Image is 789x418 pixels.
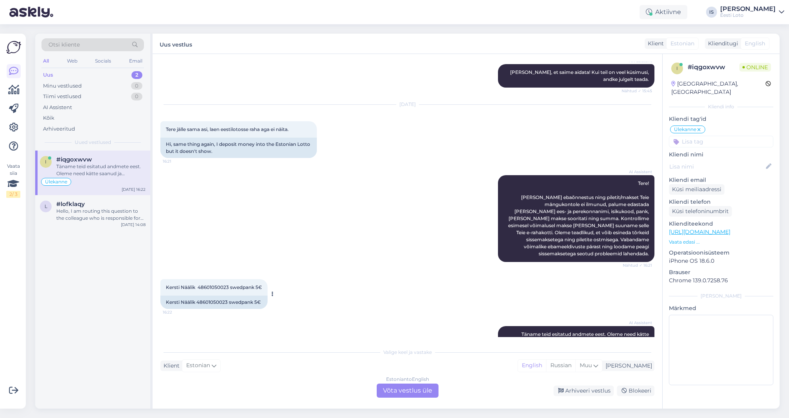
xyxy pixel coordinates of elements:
[121,222,146,228] div: [DATE] 14:08
[669,115,773,123] p: Kliendi tag'id
[43,125,75,133] div: Arhiveeritud
[377,384,439,398] div: Võta vestlus üle
[674,127,696,132] span: Ülekanne
[160,362,180,370] div: Klient
[160,38,192,49] label: Uus vestlus
[43,114,54,122] div: Kõik
[131,71,142,79] div: 2
[580,362,592,369] span: Muu
[6,191,20,198] div: 2 / 3
[546,360,575,371] div: Russian
[554,386,614,396] div: Arhiveeri vestlus
[669,151,773,159] p: Kliendi nimi
[669,198,773,206] p: Kliendi telefon
[720,12,776,18] div: Eesti Loto
[43,93,81,100] div: Tiimi vestlused
[602,362,652,370] div: [PERSON_NAME]
[122,187,146,192] div: [DATE] 16:22
[688,63,739,72] div: # iqgoxwvw
[163,158,192,164] span: 16:21
[669,220,773,228] p: Klienditeekond
[45,159,47,165] span: i
[669,103,773,110] div: Kliendi info
[43,82,82,90] div: Minu vestlused
[43,71,53,79] div: Uus
[671,80,766,96] div: [GEOGRAPHIC_DATA], [GEOGRAPHIC_DATA]
[49,41,80,49] span: Otsi kliente
[56,201,85,208] span: #lofklaqy
[670,39,694,48] span: Estonian
[521,331,650,344] span: Täname teid esitatud andmete eest. Oleme need kätte saanud ja kontrollime teie makse üle.
[669,206,732,217] div: Küsi telefoninumbrit
[6,40,21,55] img: Askly Logo
[510,69,650,82] span: [PERSON_NAME], et saime aidata! Kui teil on veel küsimusi, andke julgelt teada.
[6,163,20,198] div: Vaata siia
[166,126,289,132] span: Tere jälle sama asi, laen eestilotosse raha aga ei näita.
[669,184,724,195] div: Küsi meiliaadressi
[45,179,67,184] span: Ülekanne
[56,163,146,177] div: Täname teid esitatud andmete eest. Oleme need kätte saanud ja kontrollime teie makse üle.
[386,376,429,383] div: Estonian to English
[65,56,79,66] div: Web
[623,169,652,175] span: AI Assistent
[645,39,664,48] div: Klient
[669,292,773,300] div: [PERSON_NAME]
[131,93,142,100] div: 0
[745,39,765,48] span: English
[669,304,773,312] p: Märkmed
[669,239,773,246] p: Vaata edasi ...
[56,208,146,222] div: Hello, I am routing this question to the colleague who is responsible for this topic. The reply m...
[640,5,687,19] div: Aktiivne
[669,268,773,276] p: Brauser
[186,361,210,370] span: Estonian
[669,249,773,257] p: Operatsioonisüsteem
[160,349,654,356] div: Valige keel ja vastake
[720,6,784,18] a: [PERSON_NAME]Eesti Loto
[518,360,546,371] div: English
[160,296,268,309] div: Kersti Näälik 48601050023 swedpank 5€
[706,7,717,18] div: IS
[669,162,764,171] input: Lisa nimi
[56,156,92,163] span: #iqgoxwvw
[160,138,317,158] div: Hi, same thing again, I deposit money into the Estonian Lotto but it doesn't show.
[622,88,652,94] span: Nähtud ✓ 15:45
[508,180,650,257] span: Tere! [PERSON_NAME] ebaõnnestus ning piletit/makset Teie mängukontole ei ilmunud, palume edastada...
[669,276,773,285] p: Chrome 139.0.7258.76
[720,6,776,12] div: [PERSON_NAME]
[160,101,654,108] div: [DATE]
[163,309,192,315] span: 16:22
[45,203,47,209] span: l
[739,63,771,72] span: Online
[705,39,738,48] div: Klienditugi
[128,56,144,66] div: Email
[676,65,678,71] span: i
[669,228,730,235] a: [URL][DOMAIN_NAME]
[166,284,262,290] span: Kersti Näälik 48601050023 swedpank 5€
[43,104,72,111] div: AI Assistent
[669,136,773,147] input: Lisa tag
[623,262,652,268] span: Nähtud ✓ 16:21
[669,176,773,184] p: Kliendi email
[93,56,113,66] div: Socials
[75,139,111,146] span: Uued vestlused
[131,82,142,90] div: 0
[623,320,652,326] span: AI Assistent
[617,386,654,396] div: Blokeeri
[669,257,773,265] p: iPhone OS 18.6.0
[41,56,50,66] div: All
